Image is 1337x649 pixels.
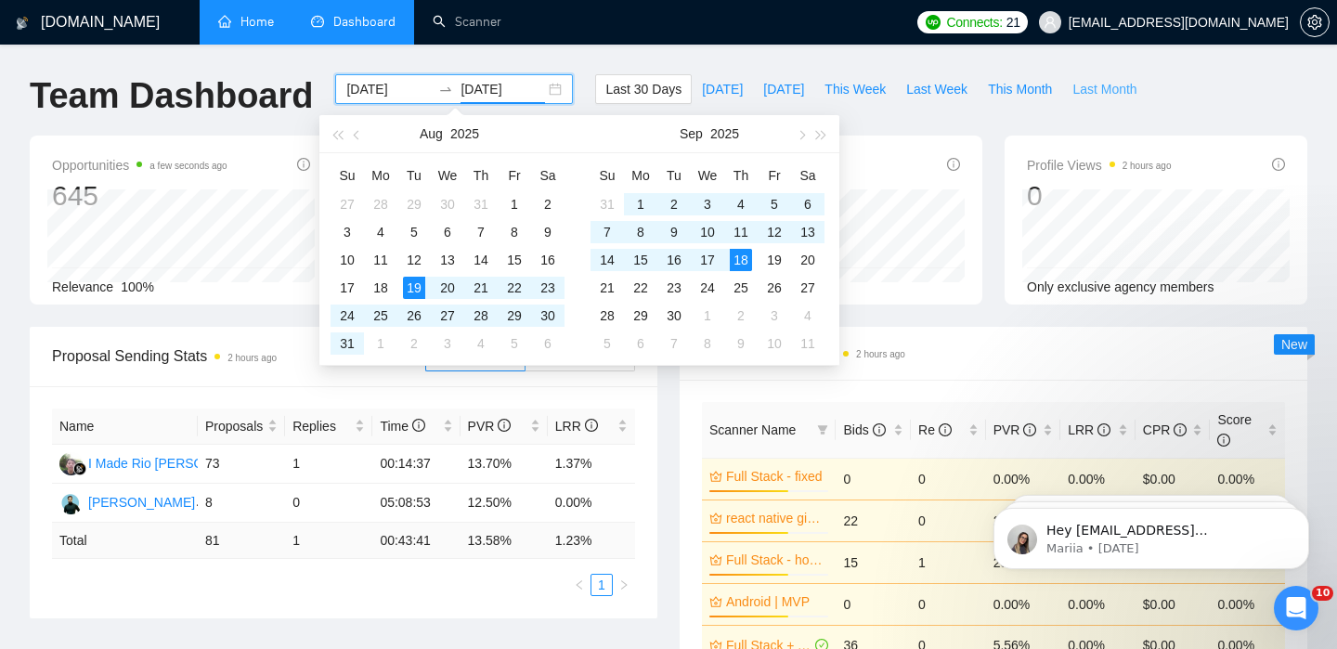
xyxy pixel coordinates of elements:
[42,56,71,85] img: Profile image for Mariia
[537,332,559,355] div: 6
[464,302,498,330] td: 2025-08-28
[596,193,618,215] div: 31
[1274,586,1318,630] iframe: Intercom live chat
[978,74,1062,104] button: This Month
[59,455,262,470] a: IMI Made Rio [PERSON_NAME]
[797,249,819,271] div: 20
[370,305,392,327] div: 25
[364,246,397,274] td: 2025-08-11
[624,274,657,302] td: 2025-09-22
[692,74,753,104] button: [DATE]
[657,274,691,302] td: 2025-09-23
[470,332,492,355] div: 4
[791,330,824,357] td: 2025-10-11
[292,416,351,436] span: Replies
[403,332,425,355] div: 2
[797,277,819,299] div: 27
[724,246,758,274] td: 2025-09-18
[470,277,492,299] div: 21
[403,277,425,299] div: 19
[52,409,198,445] th: Name
[468,419,512,434] span: PVR
[364,161,397,190] th: Mo
[81,71,320,88] p: Message from Mariia, sent 1d ago
[591,574,613,596] li: 1
[531,274,565,302] td: 2025-08-23
[336,332,358,355] div: 31
[397,218,431,246] td: 2025-08-05
[709,422,796,437] span: Scanner Name
[591,575,612,595] a: 1
[906,79,967,99] span: Last Week
[1123,161,1172,171] time: 2 hours ago
[149,161,227,171] time: a few seconds ago
[1062,74,1147,104] button: Last Month
[663,221,685,243] div: 9
[333,14,396,30] span: Dashboard
[763,332,785,355] div: 10
[198,445,285,484] td: 73
[1217,412,1252,448] span: Score
[691,330,724,357] td: 2025-10-08
[503,277,526,299] div: 22
[630,332,652,355] div: 6
[702,79,743,99] span: [DATE]
[380,419,424,434] span: Time
[591,161,624,190] th: Su
[630,193,652,215] div: 1
[624,161,657,190] th: Mo
[436,193,459,215] div: 30
[397,274,431,302] td: 2025-08-19
[896,74,978,104] button: Last Week
[763,305,785,327] div: 3
[438,82,453,97] span: swap-right
[531,302,565,330] td: 2025-08-30
[663,193,685,215] div: 2
[336,305,358,327] div: 24
[730,221,752,243] div: 11
[1300,7,1330,37] button: setting
[59,452,83,475] img: IM
[836,458,911,500] td: 0
[73,462,86,475] img: gigradar-bm.png
[336,221,358,243] div: 3
[438,82,453,97] span: to
[724,274,758,302] td: 2025-09-25
[696,277,719,299] div: 24
[1272,158,1285,171] span: info-circle
[52,344,425,368] span: Proposal Sending Stats
[691,218,724,246] td: 2025-09-10
[52,279,113,294] span: Relevance
[624,302,657,330] td: 2025-09-29
[1210,458,1285,500] td: 0.00%
[753,74,814,104] button: [DATE]
[993,422,1037,437] span: PVR
[498,419,511,432] span: info-circle
[624,190,657,218] td: 2025-09-01
[1027,154,1172,176] span: Profile Views
[624,330,657,357] td: 2025-10-06
[503,249,526,271] div: 15
[797,193,819,215] div: 6
[531,246,565,274] td: 2025-08-16
[28,39,344,100] div: message notification from Mariia, 1d ago. Hey fahad98mahmood@gmail.com, Looks like your Upwork ag...
[1027,178,1172,214] div: 0
[461,445,548,484] td: 13.70%
[758,330,791,357] td: 2025-10-10
[709,470,722,483] span: crown
[403,305,425,327] div: 26
[397,302,431,330] td: 2025-08-26
[218,14,274,30] a: homeHome
[758,246,791,274] td: 2025-09-19
[730,277,752,299] div: 25
[370,249,392,271] div: 11
[813,416,832,444] span: filter
[370,277,392,299] div: 18
[696,193,719,215] div: 3
[431,161,464,190] th: We
[498,274,531,302] td: 2025-08-22
[691,274,724,302] td: 2025-09-24
[596,277,618,299] div: 21
[397,246,431,274] td: 2025-08-12
[758,302,791,330] td: 2025-10-03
